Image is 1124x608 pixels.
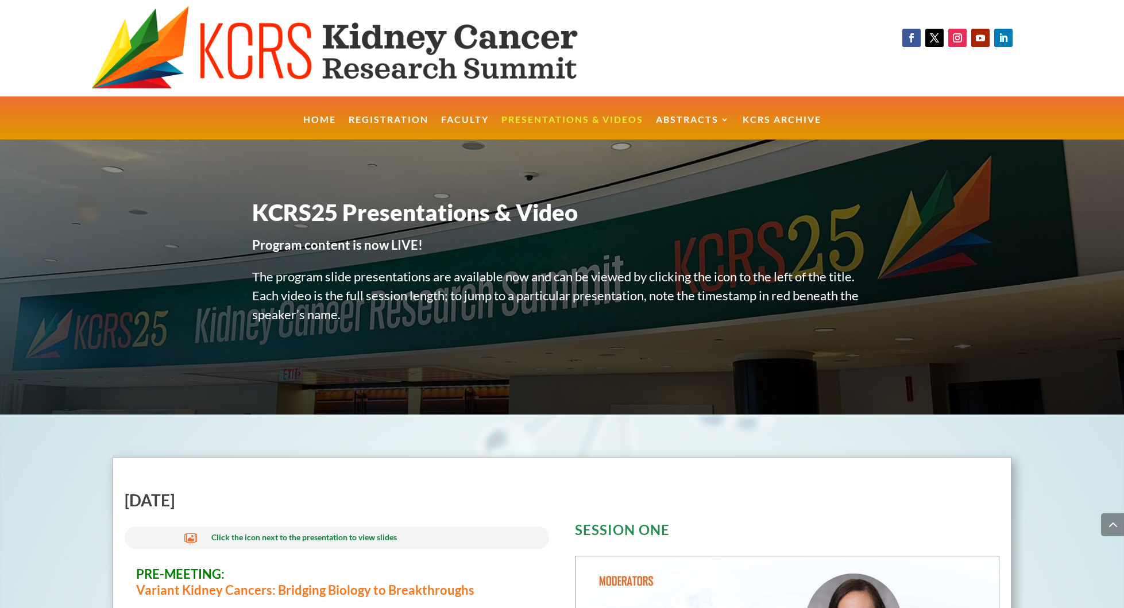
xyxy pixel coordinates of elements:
[184,532,197,545] span: 
[136,566,225,582] span: PRE-MEETING:
[656,115,730,140] a: Abstracts
[501,115,643,140] a: Presentations & Videos
[125,492,549,514] h2: [DATE]
[971,29,990,47] a: Follow on Youtube
[902,29,921,47] a: Follow on Facebook
[994,29,1013,47] a: Follow on LinkedIn
[303,115,336,140] a: Home
[136,566,538,605] h3: Variant Kidney Cancers: Bridging Biology to Breakthroughs
[349,115,428,140] a: Registration
[948,29,967,47] a: Follow on Instagram
[743,115,821,140] a: KCRS Archive
[91,6,638,91] img: KCRS generic logo wide
[441,115,489,140] a: Faculty
[575,523,999,543] h3: SESSION ONE
[252,199,578,226] span: KCRS25 Presentations & Video
[925,29,944,47] a: Follow on X
[252,237,423,253] strong: Program content is now LIVE!
[211,532,397,542] span: Click the icon next to the presentation to view slides
[252,267,872,336] p: The program slide presentations are available now and can be viewed by clicking the icon to the l...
